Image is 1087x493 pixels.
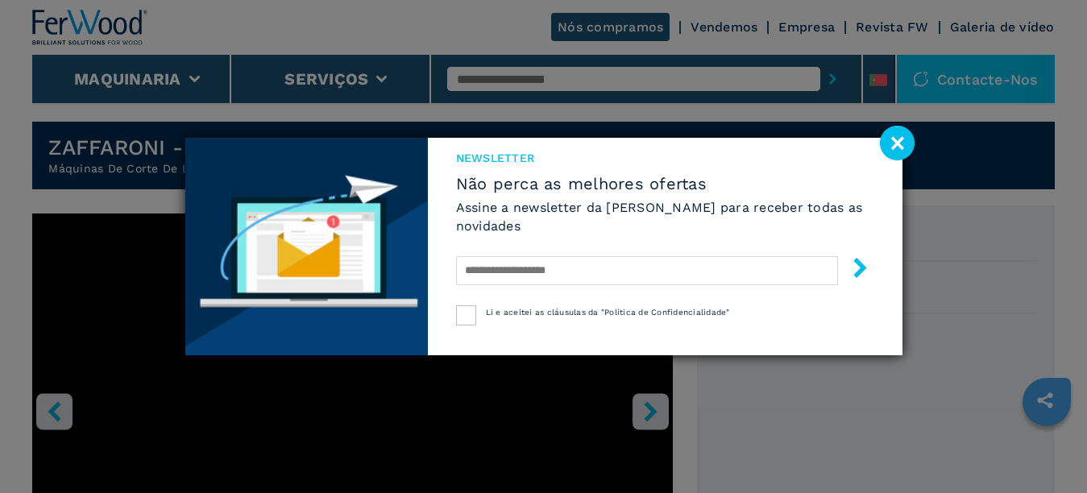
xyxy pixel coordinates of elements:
[185,138,428,355] img: Newsletter image
[456,150,874,166] span: Newsletter
[456,198,874,235] h6: Assine a newsletter da [PERSON_NAME] para receber todas as novidades
[834,251,870,289] button: submit-button
[486,308,730,317] span: Li e aceitei as cláusulas da "Política de Confidencialidade"
[456,174,874,193] span: Não perca as melhores ofertas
